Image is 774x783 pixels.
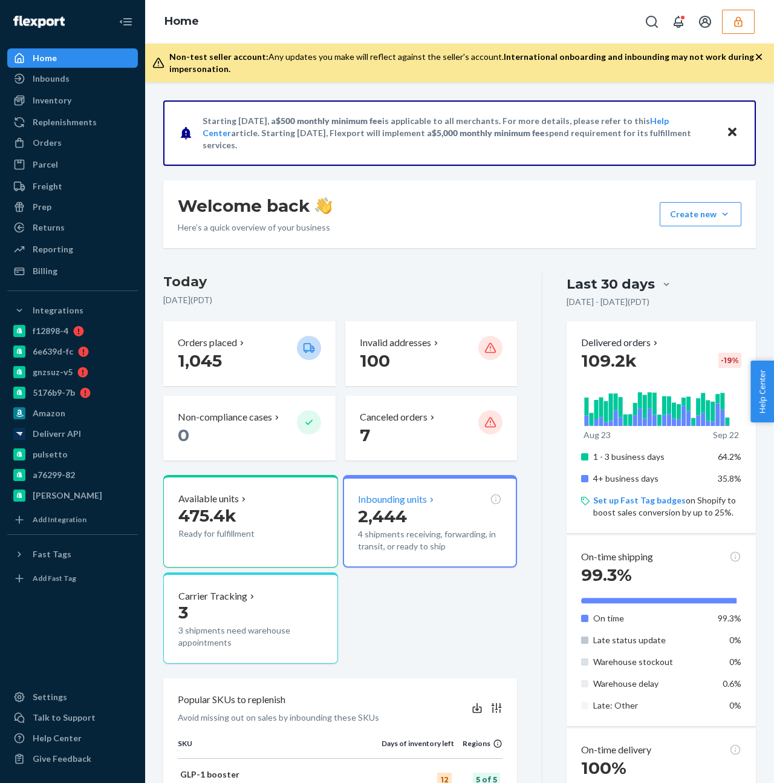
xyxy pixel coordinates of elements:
[7,301,138,320] button: Integrations
[581,550,653,564] p: On-time shipping
[163,321,336,386] button: Orders placed 1,045
[33,346,73,358] div: 6e639d-fc
[114,10,138,34] button: Close Navigation
[343,475,518,568] button: Inbounding units2,4444 shipments receiving, forwarding, in transit, or ready to ship
[33,469,75,481] div: a76299-82
[358,528,502,552] p: 4 shipments receiving, forwarding, in transit, or ready to ship
[454,738,502,749] div: Regions
[33,428,81,440] div: Deliverr API
[640,10,664,34] button: Open Search Box
[178,528,288,540] p: Ready for fulfillment
[33,548,71,560] div: Fast Tags
[178,505,236,526] span: 475.4k
[7,687,138,707] a: Settings
[178,195,332,217] h1: Welcome back
[33,180,62,192] div: Freight
[178,693,285,707] p: Popular SKUs to replenish
[203,115,715,151] p: Starting [DATE], a is applicable to all merchants. For more details, please refer to this article...
[33,221,65,234] div: Returns
[593,451,709,463] p: 1 - 3 business days
[729,700,741,710] span: 0%
[33,753,91,765] div: Give Feedback
[178,492,239,506] p: Available units
[7,569,138,588] a: Add Fast Tag
[178,350,222,371] span: 1,045
[660,202,741,226] button: Create new
[7,113,138,132] a: Replenishments
[593,634,709,646] p: Late status update
[33,691,67,703] div: Settings
[382,738,454,759] th: Days of inventory left
[718,451,741,462] span: 64.2%
[7,362,138,382] a: gnzsuz-v5
[178,738,382,759] th: SKU
[163,396,336,460] button: Non-compliance cases 0
[718,353,741,368] div: -19 %
[178,221,332,234] p: Here’s a quick overview of your business
[315,197,332,214] img: hand-wave emoji
[358,493,427,506] p: Inbounding units
[33,732,82,744] div: Help Center
[33,490,102,502] div: [PERSON_NAME]
[432,128,545,138] span: $5,000 monthly minimum fee
[729,657,741,667] span: 0%
[155,4,209,39] ol: breadcrumbs
[178,336,237,350] p: Orders placed
[360,336,431,350] p: Invalid addresses
[581,743,651,757] p: On-time delivery
[33,73,70,85] div: Inbounds
[7,91,138,110] a: Inventory
[33,325,68,337] div: f12898-4
[666,10,691,34] button: Open notifications
[593,494,741,519] p: on Shopify to boost sales conversion by up to 25%.
[33,52,57,64] div: Home
[163,294,517,306] p: [DATE] ( PDT )
[345,396,518,460] button: Canceled orders 7
[276,116,382,126] span: $500 monthly minimum fee
[7,177,138,196] a: Freight
[581,350,637,371] span: 109.2k
[33,407,65,419] div: Amazon
[7,218,138,237] a: Returns
[7,465,138,485] a: a76299-82
[581,565,632,585] span: 99.3%
[7,510,138,529] a: Add Integration
[7,424,138,444] a: Deliverr API
[360,350,390,371] span: 100
[178,602,188,623] span: 3
[581,336,660,350] button: Delivered orders
[7,321,138,341] a: f12898-4
[163,572,338,664] button: Carrier Tracking33 shipments need warehouse appointments
[163,272,517,292] h3: Today
[33,265,57,277] div: Billing
[567,296,649,308] p: [DATE] - [DATE] ( PDT )
[593,612,709,624] p: On time
[178,425,189,445] span: 0
[7,155,138,174] a: Parcel
[360,425,370,445] span: 7
[33,514,86,525] div: Add Integration
[729,635,741,645] span: 0%
[593,495,686,505] a: Set up Fast Tag badges
[718,473,741,483] span: 35.8%
[7,404,138,423] a: Amazon
[33,573,76,583] div: Add Fast Tag
[593,678,709,690] p: Warehouse delay
[724,124,740,142] button: Close
[33,448,68,460] div: pulsetto
[750,361,774,422] span: Help Center
[345,321,518,386] button: Invalid addresses 100
[33,116,97,128] div: Replenishments
[7,69,138,88] a: Inbounds
[33,94,71,106] div: Inventory
[33,137,62,149] div: Orders
[164,15,199,28] a: Home
[7,197,138,217] a: Prep
[7,749,138,768] button: Give Feedback
[360,410,428,424] p: Canceled orders
[169,51,268,62] span: Non-test seller account:
[693,10,717,34] button: Open account menu
[33,159,58,171] div: Parcel
[178,712,379,724] p: Avoid missing out on sales by inbounding these SKUs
